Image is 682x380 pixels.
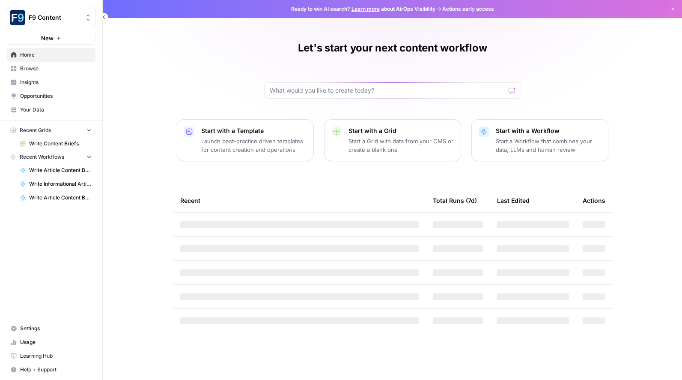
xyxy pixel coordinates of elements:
span: Your Data [20,106,92,114]
span: Actions early access [442,5,494,13]
button: Help + Support [7,363,95,377]
span: Write Content Briefs [29,140,92,148]
h1: Let's start your next content workflow [298,41,487,55]
button: Recent Grids [7,124,95,137]
div: Total Runs (7d) [433,189,477,212]
span: Opportunities [20,92,92,100]
p: Start a Workflow that combines your data, LLMs and human review [496,137,601,154]
span: Home [20,51,92,59]
span: Browse [20,65,92,72]
span: F9 Content [29,13,80,22]
p: Start with a Template [201,127,307,135]
button: Start with a WorkflowStart a Workflow that combines your data, LLMs and human review [471,119,608,161]
a: Learn more [351,6,380,12]
img: F9 Content Logo [10,10,25,25]
button: Workspace: F9 Content [7,7,95,28]
span: Recent Workflows [20,153,64,161]
span: Recent Grids [20,127,51,134]
span: Help + Support [20,366,92,374]
input: What would you like to create today? [270,86,505,95]
span: Usage [20,338,92,346]
p: Start a Grid with data from your CMS or create a blank one [348,137,454,154]
a: Your Data [7,103,95,117]
a: Settings [7,322,95,335]
button: Start with a GridStart a Grid with data from your CMS or create a blank one [324,119,461,161]
a: Browse [7,62,95,75]
span: Insights [20,78,92,86]
button: New [7,32,95,45]
span: New [41,34,54,42]
span: Write Article Content Brief [29,166,92,174]
p: Start with a Grid [348,127,454,135]
div: Last Edited [497,189,530,212]
span: Write Informational Article Body [29,180,92,188]
a: Write Content Briefs [16,137,95,151]
button: Recent Workflows [7,151,95,163]
a: Write Article Content Brief [16,191,95,205]
p: Start with a Workflow [496,127,601,135]
button: Start with a TemplateLaunch best-practice driven templates for content creation and operations [177,119,314,161]
a: Opportunities [7,89,95,103]
a: Home [7,48,95,62]
span: Settings [20,325,92,332]
span: Write Article Content Brief [29,194,92,202]
a: Learning Hub [7,349,95,363]
a: Insights [7,75,95,89]
div: Actions [583,189,605,212]
a: Write Informational Article Body [16,177,95,191]
p: Launch best-practice driven templates for content creation and operations [201,137,307,154]
span: Ready to win AI search? about AirOps Visibility [291,5,435,13]
div: Recent [180,189,419,212]
a: Usage [7,335,95,349]
a: Write Article Content Brief [16,163,95,177]
span: Learning Hub [20,352,92,360]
